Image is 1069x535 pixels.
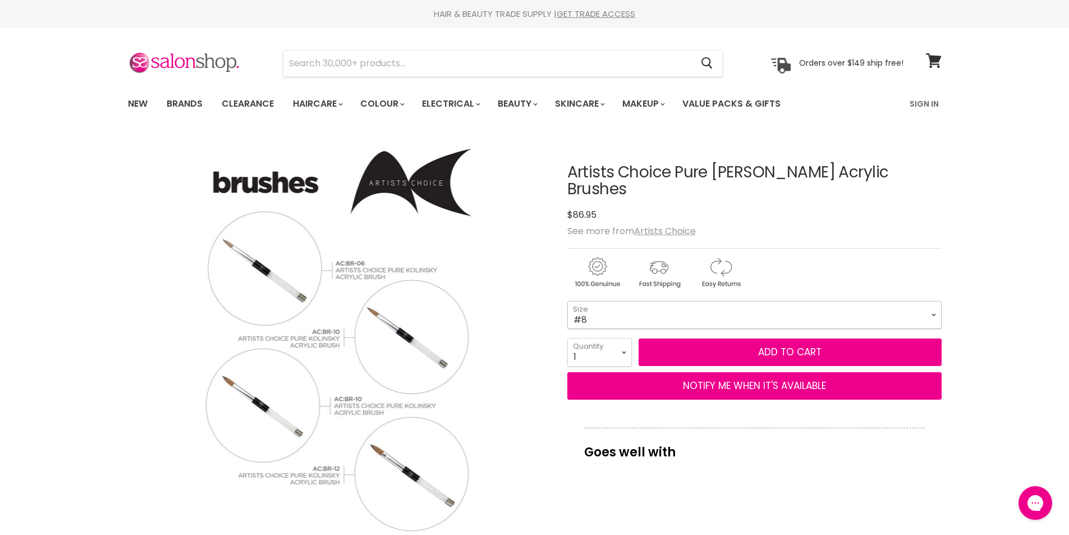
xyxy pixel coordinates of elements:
[158,92,211,116] a: Brands
[213,92,282,116] a: Clearance
[567,372,942,400] button: NOTIFY ME WHEN IT'S AVAILABLE
[903,92,946,116] a: Sign In
[414,92,487,116] a: Electrical
[629,255,689,290] img: shipping.gif
[547,92,612,116] a: Skincare
[567,225,696,237] span: See more from
[567,255,627,290] img: genuine.gif
[283,50,723,77] form: Product
[634,225,696,237] a: Artists Choice
[557,8,635,20] a: GET TRADE ACCESS
[114,88,956,120] nav: Main
[758,345,822,359] span: Add to cart
[639,339,942,367] button: Add to cart
[567,164,942,199] h1: Artists Choice Pure [PERSON_NAME] Acrylic Brushes
[114,8,956,20] div: HAIR & BEAUTY TRADE SUPPLY |
[799,58,903,68] p: Orders over $149 ship free!
[283,51,692,76] input: Search
[614,92,672,116] a: Makeup
[1013,482,1058,524] iframe: Gorgias live chat messenger
[489,92,544,116] a: Beauty
[567,208,597,221] span: $86.95
[692,51,722,76] button: Search
[120,92,156,116] a: New
[691,255,750,290] img: returns.gif
[674,92,789,116] a: Value Packs & Gifts
[567,338,632,366] select: Quantity
[352,92,411,116] a: Colour
[285,92,350,116] a: Haircare
[584,428,925,465] p: Goes well with
[120,88,846,120] ul: Main menu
